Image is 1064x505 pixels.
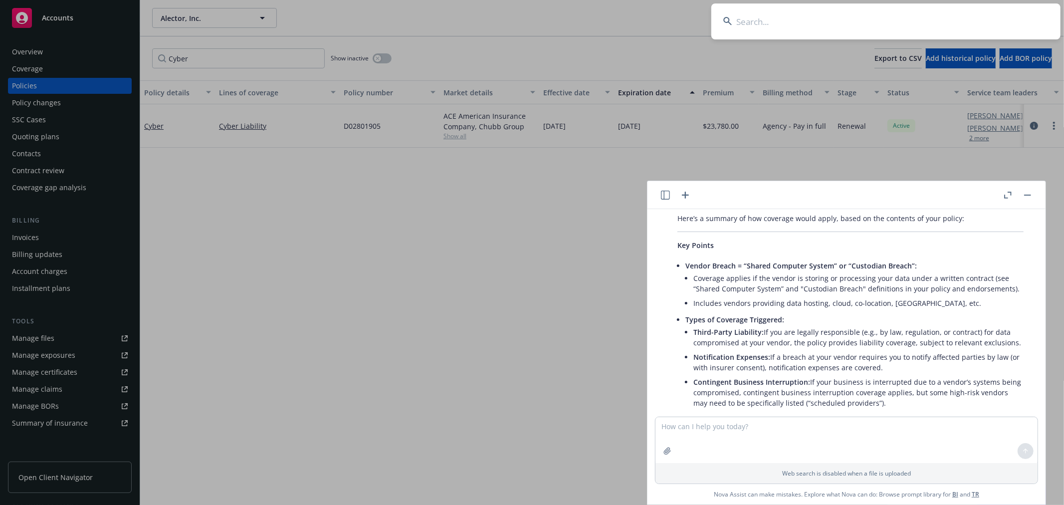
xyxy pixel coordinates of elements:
a: BI [952,490,958,499]
p: Web search is disabled when a file is uploaded [661,469,1032,478]
li: If you are legally responsible (e.g., by law, regulation, or contract) for data compromised at yo... [693,325,1024,350]
span: Key Endorsements: [685,415,751,424]
p: Here’s a summary of how coverage would apply, based on the contents of your policy: [677,213,1024,224]
span: Third-Party Liability: [693,327,764,337]
span: Types of Coverage Triggered: [685,315,784,324]
span: Key Points [677,241,714,250]
a: TR [972,490,979,499]
li: If your business is interrupted due to a vendor’s systems being compromised, contingent business ... [693,375,1024,410]
span: Contingent Business Interruption: [693,377,810,387]
li: Includes vendors providing data hosting, cloud, co-location, [GEOGRAPHIC_DATA], etc. [693,296,1024,310]
li: Coverage applies if the vendor is storing or processing your data under a written contract (see “... [693,271,1024,296]
span: Notification Expenses: [693,352,770,362]
span: Vendor Breach = “Shared Computer System” or “Custodian Breach”: [685,261,917,270]
li: If a breach at your vendor requires you to notify affected parties by law (or with insurer consen... [693,350,1024,375]
span: Nova Assist can make mistakes. Explore what Nova can do: Browse prompt library for and [714,484,979,505]
input: Search... [711,3,1061,39]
